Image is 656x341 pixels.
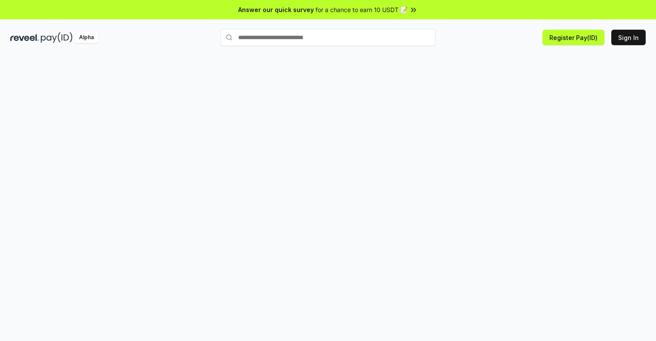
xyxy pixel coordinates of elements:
[41,32,73,43] img: pay_id
[316,5,408,14] span: for a chance to earn 10 USDT 📝
[611,30,646,45] button: Sign In
[238,5,314,14] span: Answer our quick survey
[10,32,39,43] img: reveel_dark
[74,32,98,43] div: Alpha
[543,30,604,45] button: Register Pay(ID)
